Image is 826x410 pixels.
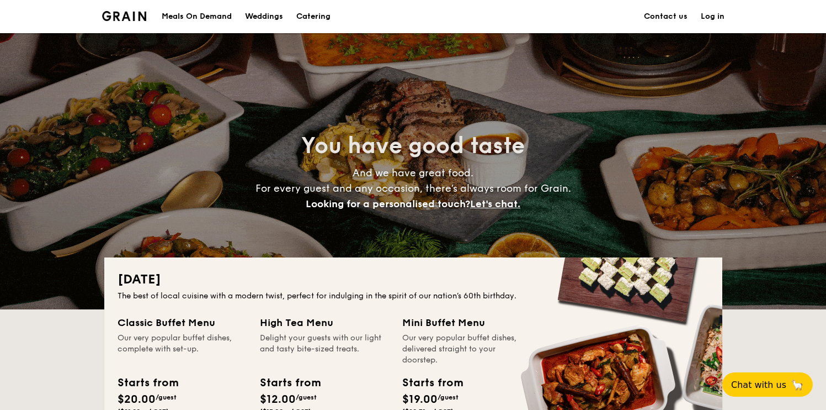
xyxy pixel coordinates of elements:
div: Starts from [260,375,320,391]
span: Looking for a personalised touch? [306,198,470,210]
div: The best of local cuisine with a modern twist, perfect for indulging in the spirit of our nation’... [118,291,709,302]
div: Starts from [118,375,178,391]
span: /guest [156,393,177,401]
span: /guest [296,393,317,401]
span: $12.00 [260,393,296,406]
div: Starts from [402,375,462,391]
span: $19.00 [402,393,438,406]
div: Our very popular buffet dishes, delivered straight to your doorstep. [402,333,531,366]
span: Chat with us [731,380,786,390]
span: /guest [438,393,459,401]
button: Chat with us🦙 [722,372,813,397]
span: And we have great food. For every guest and any occasion, there’s always room for Grain. [255,167,571,210]
span: $20.00 [118,393,156,406]
div: Our very popular buffet dishes, complete with set-up. [118,333,247,366]
span: Let's chat. [470,198,520,210]
div: High Tea Menu [260,315,389,330]
span: 🦙 [791,379,804,391]
a: Logotype [102,11,147,21]
h2: [DATE] [118,271,709,288]
img: Grain [102,11,147,21]
div: Delight your guests with our light and tasty bite-sized treats. [260,333,389,366]
div: Mini Buffet Menu [402,315,531,330]
span: You have good taste [301,133,525,159]
div: Classic Buffet Menu [118,315,247,330]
